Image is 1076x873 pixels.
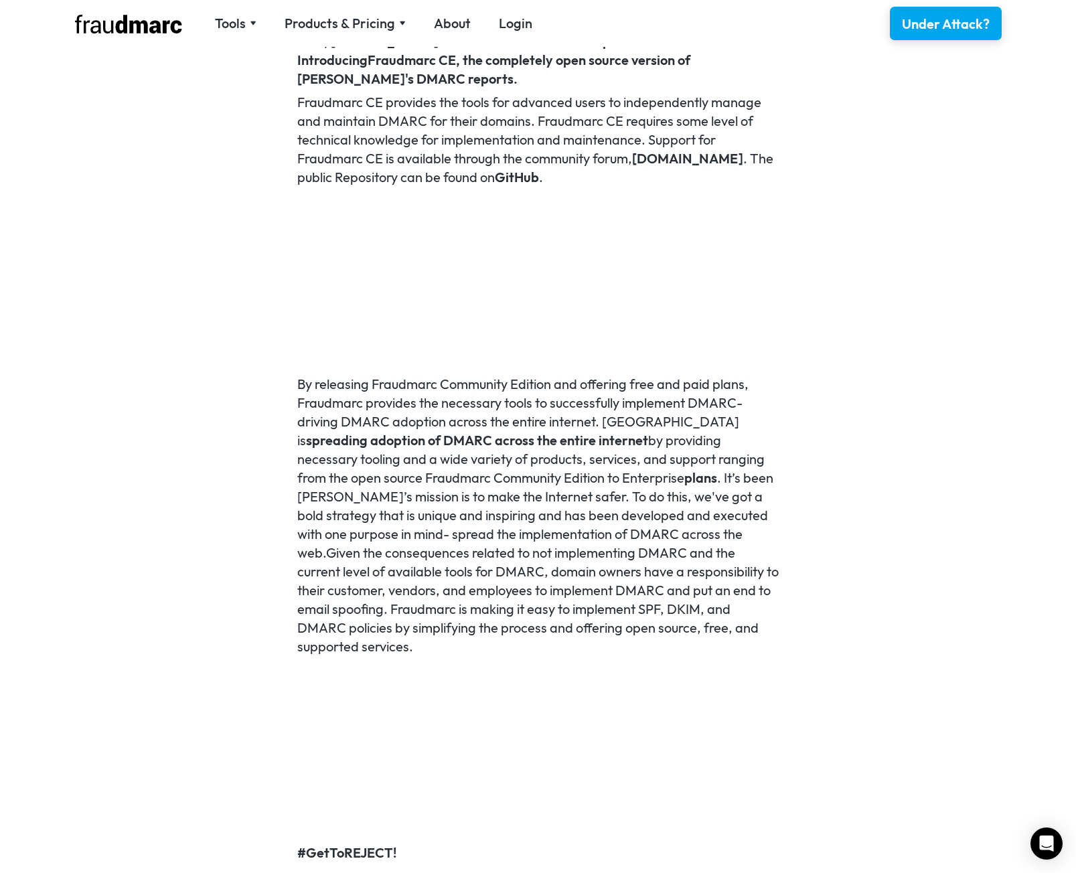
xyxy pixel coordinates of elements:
[1030,827,1063,860] div: Open Intercom Messenger
[306,432,648,449] a: spreading adoption of DMARC across the entire internet
[368,52,456,68] strong: Fraudmarc CE
[902,15,990,33] div: Under Attack?
[285,14,406,33] div: Products & Pricing
[495,169,539,185] a: GitHub
[297,32,779,88] h6: Now, [PERSON_NAME] has released its DMARC reports to the entire internet! Introducing , the compl...
[285,14,395,33] div: Products & Pricing
[297,375,779,656] p: By releasing Fraudmarc Community Edition and offering free and paid plans, Fraudmarc provides the...
[297,93,779,187] p: Fraudmarc CE provides the tools for advanced users to independently manage and maintain DMARC for...
[215,14,256,33] div: Tools
[684,469,717,486] a: plans
[434,14,471,33] a: About
[890,7,1002,40] a: Under Attack?
[297,844,779,862] h6: #GetToREJECT!
[215,14,246,33] div: Tools
[632,150,743,167] a: [DOMAIN_NAME]
[499,14,532,33] a: Login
